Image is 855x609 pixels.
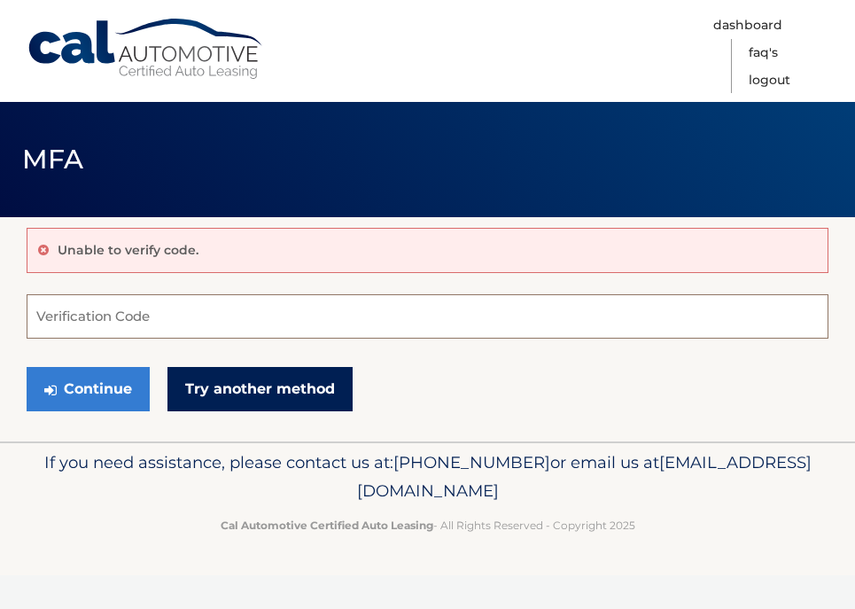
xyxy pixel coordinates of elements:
span: [PHONE_NUMBER] [393,452,550,472]
a: Try another method [167,367,353,411]
span: MFA [22,143,84,176]
p: - All Rights Reserved - Copyright 2025 [27,516,828,535]
a: Cal Automotive [27,18,266,81]
input: Verification Code [27,294,828,339]
a: Logout [749,66,790,94]
a: Dashboard [713,12,782,39]
button: Continue [27,367,150,411]
a: FAQ's [749,39,778,66]
span: [EMAIL_ADDRESS][DOMAIN_NAME] [357,452,812,501]
p: If you need assistance, please contact us at: or email us at [27,449,828,505]
strong: Cal Automotive Certified Auto Leasing [221,519,433,532]
p: Unable to verify code. [58,242,198,258]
